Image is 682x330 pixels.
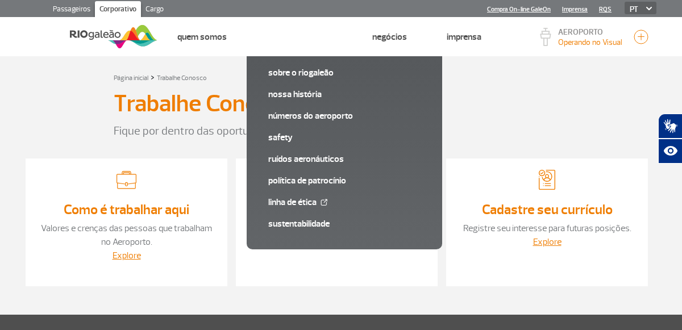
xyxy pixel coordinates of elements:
a: Cargo [141,1,168,19]
p: Fique por dentro das oportunidades, carreiras e vagas no Aeroporto. [114,123,568,140]
a: Registre seu interesse para futuras posições. [463,223,631,234]
a: SAFETY [268,131,421,144]
a: Negócios [372,31,407,43]
img: External Link Icon [321,199,327,206]
a: Explore [113,250,141,261]
a: Cadastre seu currículo [482,201,613,218]
a: Trabalhe Conosco [267,31,332,43]
a: Trabalhe Conosco [157,74,207,82]
a: Valores e crenças das pessoas que trabalham no Aeroporto. [41,223,212,248]
a: Como é trabalhar aqui [64,201,189,218]
button: Abrir tradutor de língua de sinais. [658,114,682,139]
a: Imprensa [562,6,588,13]
a: Nossa História [268,88,421,101]
p: AEROPORTO [558,28,622,36]
a: Política de Patrocínio [268,174,421,187]
a: Imprensa [447,31,481,43]
h3: Trabalhe Conosco [114,90,293,118]
a: RQS [599,6,612,13]
a: Sustentabilidade [268,218,421,230]
a: Sobre o RIOgaleão [268,66,421,79]
a: Explore [533,236,562,248]
p: Visibilidade de 10000m [558,36,622,48]
a: Compra On-line GaleOn [487,6,551,13]
a: Quem Somos [177,31,227,43]
a: Corporativo [95,1,141,19]
a: Linha de Ética [268,196,421,208]
a: Página inicial [114,74,148,82]
a: Ruídos aeronáuticos [268,153,421,165]
div: Plugin de acessibilidade da Hand Talk. [658,114,682,164]
a: Passageiros [48,1,95,19]
button: Abrir recursos assistivos. [658,139,682,164]
a: Números do Aeroporto [268,110,421,122]
a: > [151,70,155,83]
